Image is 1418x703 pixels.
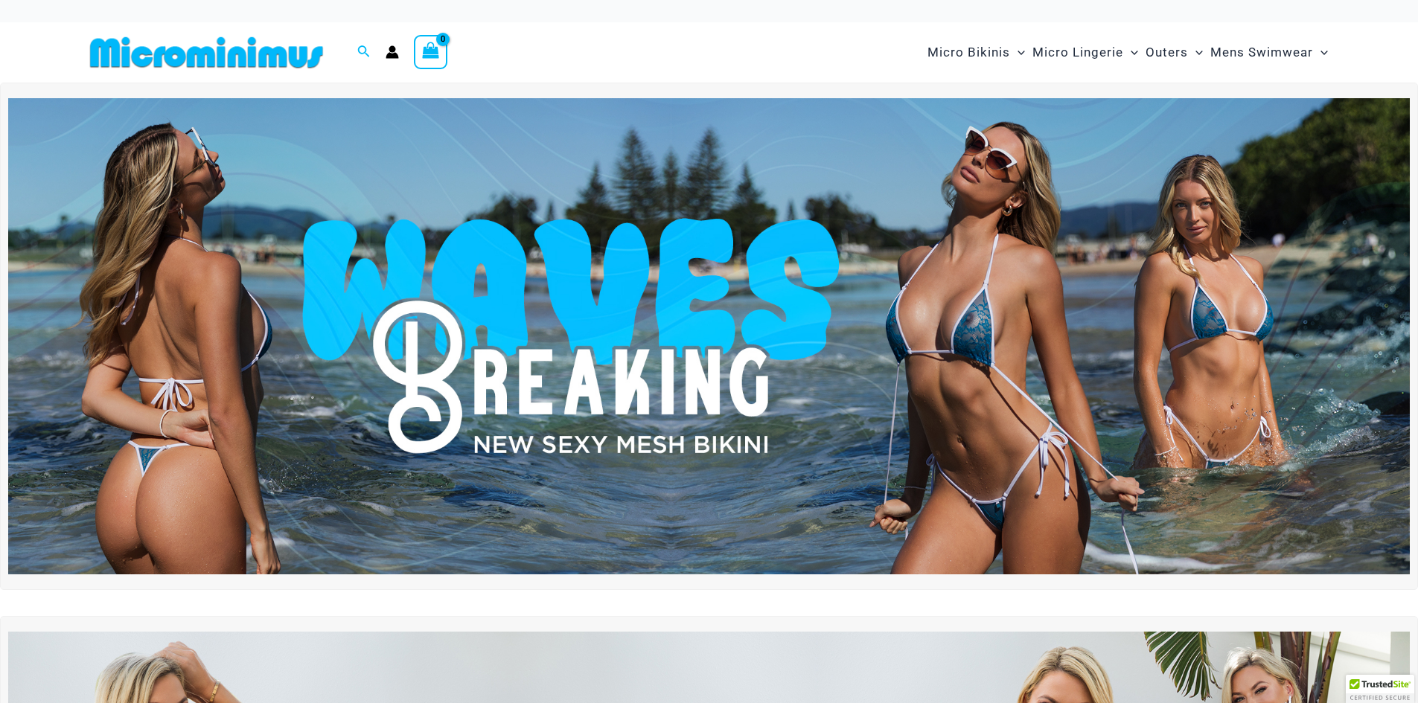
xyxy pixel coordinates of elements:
[414,35,448,69] a: View Shopping Cart, empty
[1210,33,1313,71] span: Mens Swimwear
[1029,30,1142,75] a: Micro LingerieMenu ToggleMenu Toggle
[922,28,1335,77] nav: Site Navigation
[924,30,1029,75] a: Micro BikinisMenu ToggleMenu Toggle
[8,98,1410,574] img: Waves Breaking Ocean Bikini Pack
[1313,33,1328,71] span: Menu Toggle
[386,45,399,59] a: Account icon link
[1207,30,1332,75] a: Mens SwimwearMenu ToggleMenu Toggle
[1123,33,1138,71] span: Menu Toggle
[1188,33,1203,71] span: Menu Toggle
[927,33,1010,71] span: Micro Bikinis
[1010,33,1025,71] span: Menu Toggle
[1142,30,1207,75] a: OutersMenu ToggleMenu Toggle
[1146,33,1188,71] span: Outers
[1032,33,1123,71] span: Micro Lingerie
[84,36,329,69] img: MM SHOP LOGO FLAT
[357,43,371,62] a: Search icon link
[1346,675,1414,703] div: TrustedSite Certified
